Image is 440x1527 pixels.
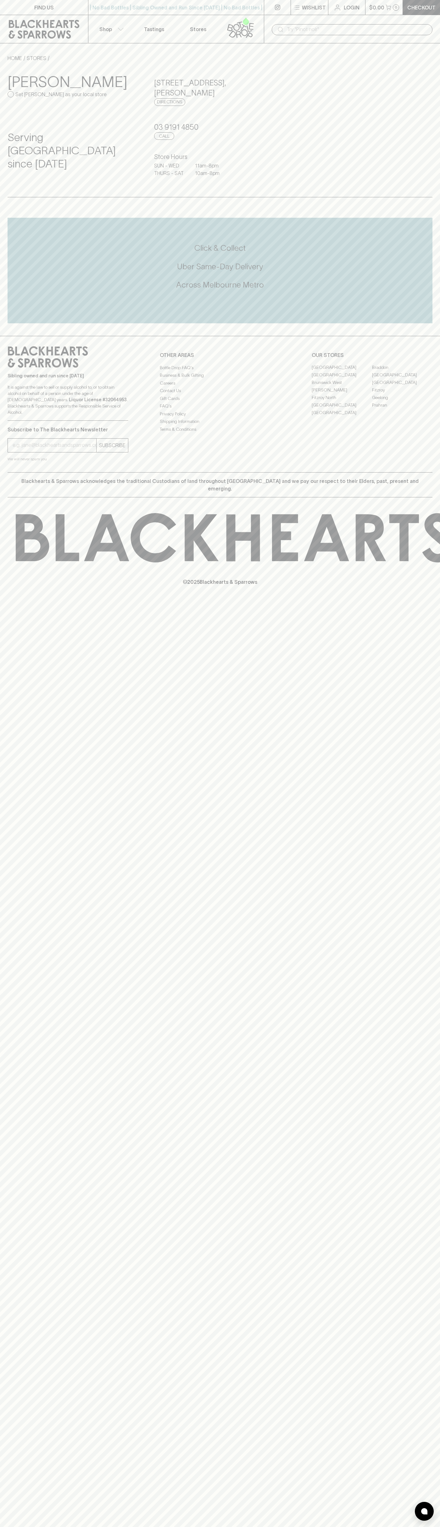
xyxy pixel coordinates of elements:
[372,379,432,386] a: [GEOGRAPHIC_DATA]
[160,402,281,410] a: FAQ's
[8,456,128,462] p: We will never spam you
[287,25,427,35] input: Try "Pinot noir"
[312,371,372,379] a: [GEOGRAPHIC_DATA]
[160,372,281,379] a: Business & Bulk Gifting
[195,169,226,177] p: 10am - 8pm
[190,25,206,33] p: Stores
[99,441,125,449] p: SUBSCRIBE
[312,351,432,359] p: OUR STORES
[8,131,139,171] h4: Serving [GEOGRAPHIC_DATA] since [DATE]
[160,364,281,371] a: Bottle Drop FAQ's
[13,440,96,450] input: e.g. jane@blackheartsandsparrows.com.au
[344,4,359,11] p: Login
[372,371,432,379] a: [GEOGRAPHIC_DATA]
[154,122,286,132] h5: 03 9191 4850
[154,132,174,140] a: Call
[12,477,428,492] p: Blackhearts & Sparrows acknowledges the traditional Custodians of land throughout [GEOGRAPHIC_DAT...
[8,373,128,379] p: Sibling owned and run since [DATE]
[132,15,176,43] a: Tastings
[69,397,127,402] strong: Liquor License #32064953
[372,386,432,394] a: Fitzroy
[160,410,281,418] a: Privacy Policy
[8,243,432,253] h5: Click & Collect
[160,387,281,395] a: Contact Us
[312,379,372,386] a: Brunswick West
[176,15,220,43] a: Stores
[8,218,432,323] div: Call to action block
[144,25,164,33] p: Tastings
[154,162,186,169] p: SUN - WED
[154,78,286,98] h5: [STREET_ADDRESS] , [PERSON_NAME]
[8,73,139,90] h3: [PERSON_NAME]
[160,418,281,425] a: Shipping Information
[372,364,432,371] a: Braddon
[99,25,112,33] p: Shop
[395,6,397,9] p: 0
[8,384,128,415] p: It is against the law to sell or supply alcohol to, or to obtain alcohol on behalf of a person un...
[15,90,107,98] p: Set [PERSON_NAME] as your local store
[312,364,372,371] a: [GEOGRAPHIC_DATA]
[8,55,22,61] a: HOME
[312,386,372,394] a: [PERSON_NAME]
[154,169,186,177] p: THURS - SAT
[34,4,54,11] p: FIND US
[8,280,432,290] h5: Across Melbourne Metro
[88,15,132,43] button: Shop
[97,439,128,452] button: SUBSCRIBE
[372,394,432,402] a: Geelong
[407,4,436,11] p: Checkout
[312,394,372,402] a: Fitzroy North
[160,425,281,433] a: Terms & Conditions
[8,261,432,272] h5: Uber Same-Day Delivery
[302,4,326,11] p: Wishlist
[312,409,372,417] a: [GEOGRAPHIC_DATA]
[27,55,46,61] a: STORES
[154,98,185,106] a: Directions
[160,395,281,402] a: Gift Cards
[372,402,432,409] a: Prahran
[195,162,226,169] p: 11am - 8pm
[369,4,384,11] p: $0.00
[160,379,281,387] a: Careers
[160,351,281,359] p: OTHER AREAS
[421,1508,427,1514] img: bubble-icon
[154,152,286,162] h6: Store Hours
[312,402,372,409] a: [GEOGRAPHIC_DATA]
[8,426,128,433] p: Subscribe to The Blackhearts Newsletter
